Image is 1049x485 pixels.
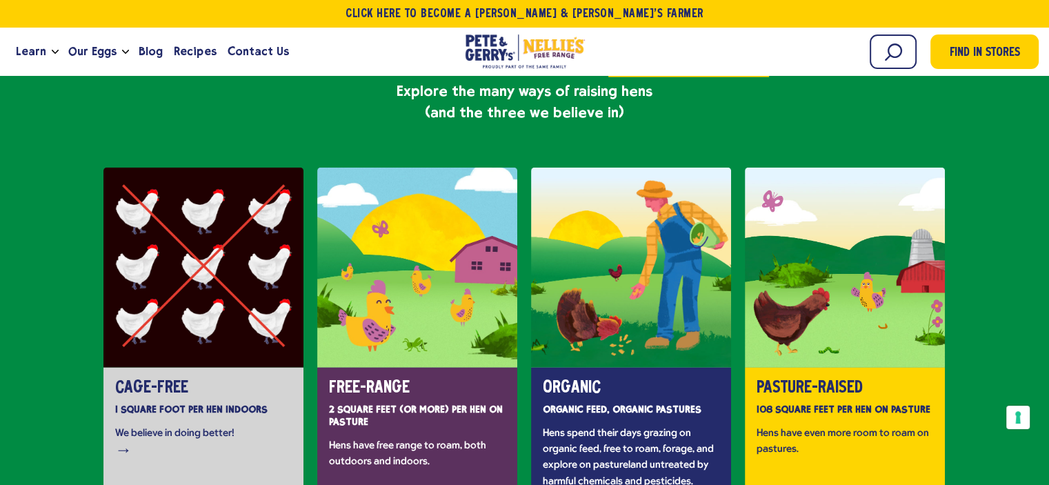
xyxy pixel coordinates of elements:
span: Recipes [174,43,216,60]
a: Our Eggs [63,33,122,70]
a: Learn [10,33,52,70]
a: Contact Us [222,33,294,70]
a: Find in Stores [930,34,1039,69]
span: Blog [139,43,163,60]
span: Learn [16,43,46,60]
strong: → [114,442,292,462]
span: Find in Stores [950,44,1020,63]
a: Blog [133,33,168,70]
button: Open the dropdown menu for Learn [52,50,59,55]
button: Open the dropdown menu for Our Eggs [122,50,129,55]
a: Recipes [168,33,221,70]
span: Our Eggs [68,43,117,60]
em: 1 SQUARE FOOT PER HEN INDOORS [114,403,292,415]
input: Search [870,34,917,69]
span: Contact Us [228,43,289,60]
p: Hens have even more room to roam on pastures. [756,426,934,458]
strong: ORGANIC [542,379,720,399]
em: 2 SQUARE FEET (OR MORE) PER HEN ON PASTURE [328,403,506,428]
em: 108 SQUARE FEET PER HEN ON PASTURE [756,403,934,415]
button: Your consent preferences for tracking technologies [1006,406,1030,429]
em: ORGANIC FEED, ORGANIC PASTURES [542,403,720,415]
strong: FREE-RANGE [328,379,506,399]
p: Hens have free range to roam, both outdoors and indoors. [328,438,506,471]
strong: PASTURE-RAISED [756,379,934,399]
strong: CAGE-FREE [114,379,292,399]
p: Explore the many ways of raising hens (and the three we believe in) [392,81,657,123]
